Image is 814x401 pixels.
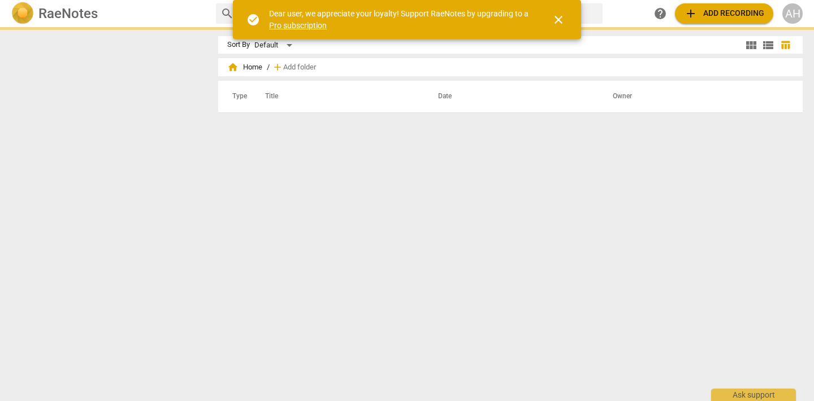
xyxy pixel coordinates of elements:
span: view_module [744,38,758,52]
th: Date [425,81,599,112]
button: Close [545,6,572,33]
span: Home [227,62,262,73]
span: home [227,62,239,73]
span: add [272,62,283,73]
span: table_chart [780,40,791,50]
button: List view [760,37,777,54]
button: Tile view [743,37,760,54]
span: Add folder [283,63,316,72]
span: check_circle [246,13,260,27]
span: help [653,7,667,20]
span: / [267,63,270,72]
div: Sort By [227,41,250,49]
div: Dear user, we appreciate your loyalty! Support RaeNotes by upgrading to a [269,8,531,31]
span: view_list [761,38,775,52]
button: AH [782,3,803,24]
div: Default [254,36,296,54]
span: Add recording [684,7,764,20]
th: Title [252,81,425,112]
h2: RaeNotes [38,6,98,21]
div: Ask support [711,389,796,401]
a: Pro subscription [269,21,327,30]
img: Logo [11,2,34,25]
a: LogoRaeNotes [11,2,207,25]
span: search [220,7,234,20]
th: Type [223,81,252,112]
span: add [684,7,698,20]
th: Owner [599,81,791,112]
a: Help [650,3,670,24]
span: close [552,13,565,27]
button: Upload [675,3,773,24]
button: Table view [777,37,794,54]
